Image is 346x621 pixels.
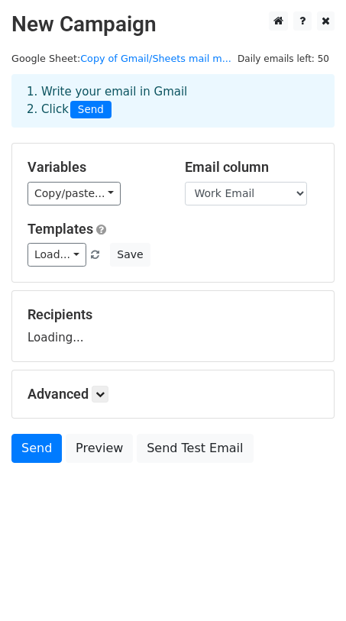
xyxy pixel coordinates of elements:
[15,83,331,118] div: 1. Write your email in Gmail 2. Click
[110,243,150,267] button: Save
[80,53,231,64] a: Copy of Gmail/Sheets mail m...
[66,434,133,463] a: Preview
[11,11,335,37] h2: New Campaign
[27,306,319,346] div: Loading...
[27,221,93,237] a: Templates
[70,101,112,119] span: Send
[11,434,62,463] a: Send
[27,159,162,176] h5: Variables
[27,243,86,267] a: Load...
[137,434,253,463] a: Send Test Email
[232,53,335,64] a: Daily emails left: 50
[11,53,231,64] small: Google Sheet:
[185,159,319,176] h5: Email column
[27,306,319,323] h5: Recipients
[232,50,335,67] span: Daily emails left: 50
[27,386,319,403] h5: Advanced
[27,182,121,205] a: Copy/paste...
